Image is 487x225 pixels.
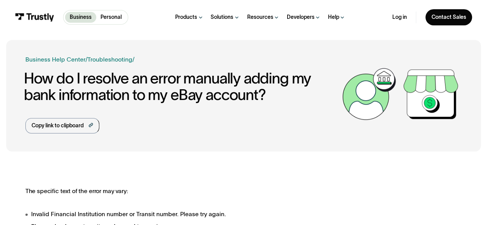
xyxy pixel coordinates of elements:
[24,70,339,103] h1: How do I resolve an error manually adding my bank information to my eBay account?
[96,12,126,23] a: Personal
[287,14,315,21] div: Developers
[65,12,96,23] a: Business
[70,13,92,22] p: Business
[132,55,134,64] div: /
[32,122,84,130] div: Copy link to clipboard
[87,56,132,63] a: Troubleshooting
[425,9,472,25] a: Contact Sales
[85,55,87,64] div: /
[431,14,466,21] div: Contact Sales
[392,14,407,21] a: Log in
[247,14,273,21] div: Resources
[25,55,85,64] a: Business Help Center
[175,14,197,21] div: Products
[211,14,233,21] div: Solutions
[15,13,54,21] img: Trustly Logo
[25,210,306,218] li: Invalid Financial Institution number or Transit number. Please try again.
[25,118,99,133] a: Copy link to clipboard
[100,13,122,22] p: Personal
[328,14,339,21] div: Help
[25,188,306,195] p: The specific text of the error may vary:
